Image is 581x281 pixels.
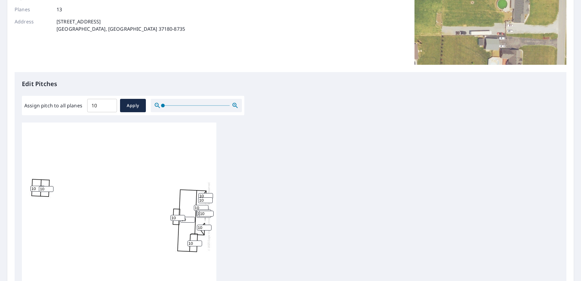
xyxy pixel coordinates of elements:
[15,6,51,13] p: Planes
[120,99,146,112] button: Apply
[125,102,141,109] span: Apply
[87,97,117,114] input: 00.0
[15,18,51,33] p: Address
[24,102,82,109] label: Assign pitch to all planes
[57,6,62,13] p: 13
[57,18,185,33] p: [STREET_ADDRESS] [GEOGRAPHIC_DATA], [GEOGRAPHIC_DATA] 37180-8735
[22,79,559,88] p: Edit Pitches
